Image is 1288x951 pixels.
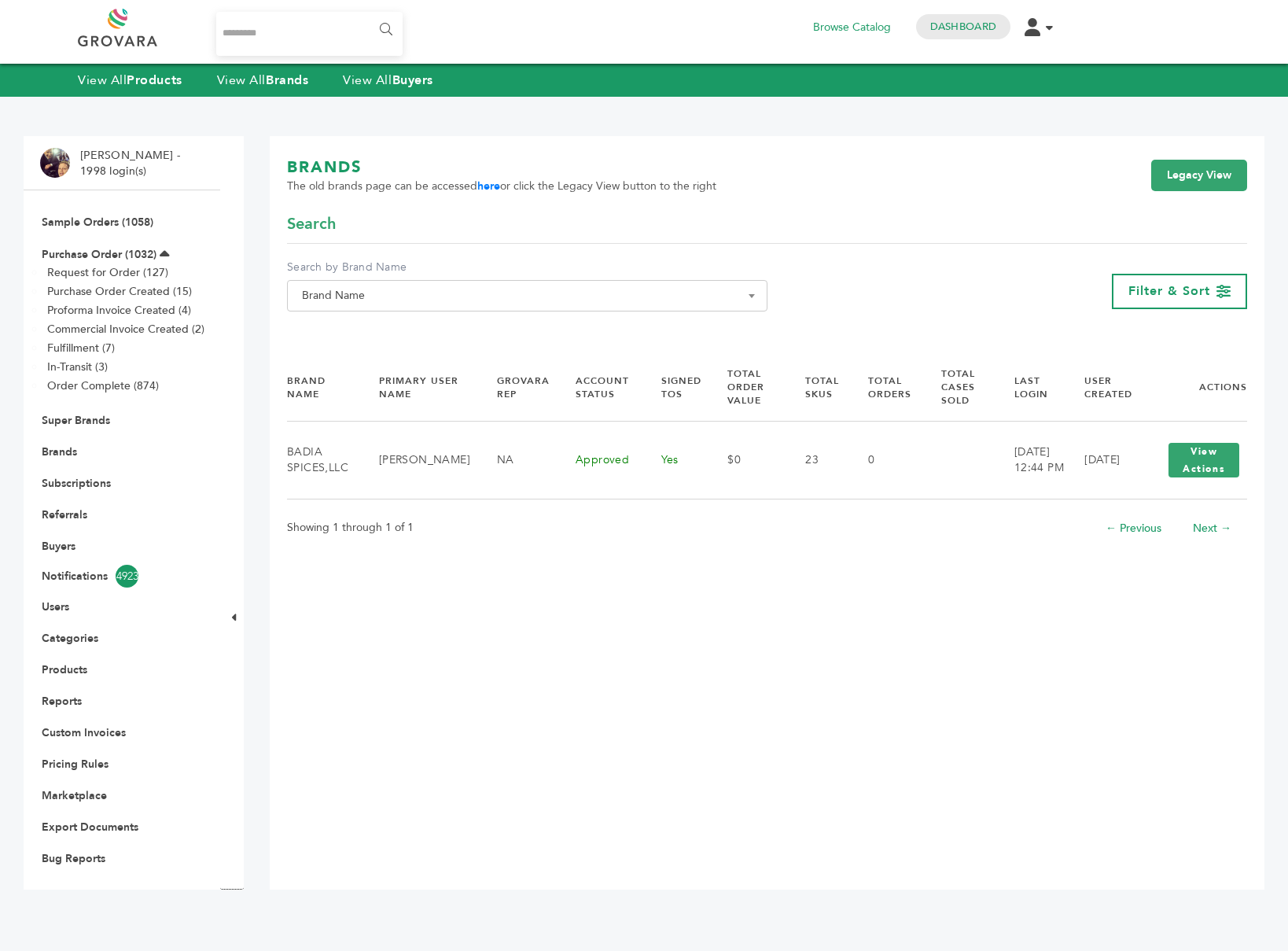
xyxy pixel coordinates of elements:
a: View AllProducts [78,72,182,89]
td: $0 [708,421,786,499]
h1: BRANDS [287,157,716,179]
span: Search [287,213,336,235]
td: [DATE] 12:44 PM [995,421,1065,499]
th: Grovara Rep [477,354,556,421]
p: Showing 1 through 1 of 1 [287,518,414,537]
label: Search by Brand Name [287,260,767,275]
a: Notifications4923 [42,565,202,588]
th: Total Order Value [708,354,786,421]
th: Brand Name [287,354,359,421]
span: Filter & Sort [1128,282,1210,300]
a: Dashboard [930,20,996,34]
th: Account Status [556,354,642,421]
a: View AllBuyers [343,72,433,89]
span: Brand Name [287,280,767,311]
a: Subscriptions [42,476,111,491]
a: Request for Order (127) [47,265,168,280]
th: User Created [1065,354,1141,421]
a: Super Brands [42,413,110,428]
a: Referrals [42,507,87,522]
td: 23 [786,421,848,499]
a: Brands [42,444,77,459]
a: View AllBrands [217,72,309,89]
td: Yes [642,421,708,499]
button: View Actions [1168,443,1239,477]
td: NA [477,421,556,499]
a: Proforma Invoice Created (4) [47,303,191,318]
a: Categories [42,631,98,646]
span: 4923 [116,565,138,588]
a: Reports [42,694,82,709]
th: Last Login [995,354,1065,421]
th: Total Orders [848,354,922,421]
a: here [477,179,500,194]
a: Next → [1193,521,1231,536]
a: Order Complete (874) [47,378,159,393]
a: Sample Orders (1058) [42,215,153,230]
li: [PERSON_NAME] - 1998 login(s) [80,148,184,179]
th: Primary User Name [359,354,477,421]
td: BADIA SPICES,LLC [287,421,359,499]
strong: Buyers [392,72,433,89]
a: Legacy View [1151,160,1247,191]
span: Brand Name [296,285,759,307]
a: Buyers [42,539,75,554]
a: Export Documents [42,820,138,835]
a: Products [42,662,87,677]
th: Total SKUs [786,354,848,421]
th: Signed TOS [642,354,708,421]
a: ← Previous [1106,521,1161,536]
td: [DATE] [1065,421,1141,499]
td: [PERSON_NAME] [359,421,477,499]
a: Users [42,599,69,614]
a: Purchase Order (1032) [42,247,156,262]
a: Browse Catalog [813,19,891,36]
a: Bug Reports [42,851,105,866]
input: Search... [216,12,403,56]
a: Fulfillment (7) [47,341,115,356]
a: Purchase Order Created (15) [47,284,192,299]
a: Custom Invoices [42,725,126,740]
a: Commercial Invoice Created (2) [47,322,204,337]
a: In-Transit (3) [47,359,108,374]
a: Pricing Rules [42,757,109,772]
strong: Brands [266,72,308,89]
span: The old brands page can be accessed or click the Legacy View button to the right [287,179,716,194]
td: 0 [848,421,922,499]
a: Marketplace [42,788,107,803]
th: Total Cases Sold [922,354,995,421]
th: Actions [1141,354,1247,421]
strong: Products [127,72,182,89]
td: Approved [556,421,642,499]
